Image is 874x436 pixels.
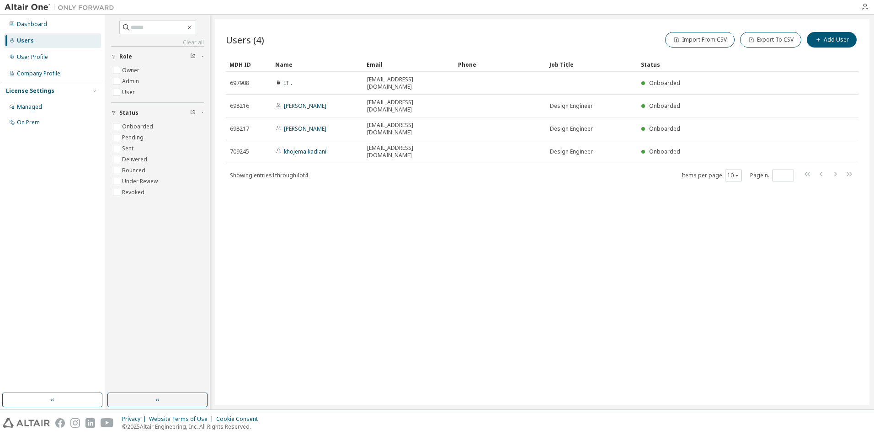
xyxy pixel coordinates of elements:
[216,415,263,423] div: Cookie Consent
[367,76,450,90] span: [EMAIL_ADDRESS][DOMAIN_NAME]
[122,423,263,431] p: © 2025 Altair Engineering, Inc. All Rights Reserved.
[101,418,114,428] img: youtube.svg
[122,154,149,165] label: Delivered
[17,53,48,61] div: User Profile
[665,32,735,48] button: Import From CSV
[122,65,141,76] label: Owner
[641,57,811,72] div: Status
[807,32,857,48] button: Add User
[649,148,680,155] span: Onboarded
[230,80,249,87] span: 697908
[649,79,680,87] span: Onboarded
[119,109,139,117] span: Status
[230,125,249,133] span: 698217
[122,415,149,423] div: Privacy
[122,132,145,143] label: Pending
[275,57,359,72] div: Name
[111,103,204,123] button: Status
[17,70,60,77] div: Company Profile
[682,170,742,181] span: Items per page
[149,415,216,423] div: Website Terms of Use
[17,37,34,44] div: Users
[230,171,308,179] span: Showing entries 1 through 4 of 4
[122,76,141,87] label: Admin
[230,102,249,110] span: 698216
[122,143,135,154] label: Sent
[190,109,196,117] span: Clear filter
[284,79,292,87] a: IT .
[85,418,95,428] img: linkedin.svg
[55,418,65,428] img: facebook.svg
[119,53,132,60] span: Role
[122,121,155,132] label: Onboarded
[122,165,147,176] label: Bounced
[367,122,450,136] span: [EMAIL_ADDRESS][DOMAIN_NAME]
[122,176,160,187] label: Under Review
[17,21,47,28] div: Dashboard
[122,187,146,198] label: Revoked
[226,33,264,46] span: Users (4)
[367,144,450,159] span: [EMAIL_ADDRESS][DOMAIN_NAME]
[190,53,196,60] span: Clear filter
[550,125,593,133] span: Design Engineer
[111,39,204,46] a: Clear all
[549,57,634,72] div: Job Title
[70,418,80,428] img: instagram.svg
[111,47,204,67] button: Role
[649,102,680,110] span: Onboarded
[550,148,593,155] span: Design Engineer
[550,102,593,110] span: Design Engineer
[284,148,326,155] a: khojema kadiani
[367,57,451,72] div: Email
[6,87,54,95] div: License Settings
[740,32,801,48] button: Export To CSV
[229,57,268,72] div: MDH ID
[5,3,119,12] img: Altair One
[367,99,450,113] span: [EMAIL_ADDRESS][DOMAIN_NAME]
[17,119,40,126] div: On Prem
[3,418,50,428] img: altair_logo.svg
[122,87,137,98] label: User
[284,125,326,133] a: [PERSON_NAME]
[750,170,794,181] span: Page n.
[284,102,326,110] a: [PERSON_NAME]
[727,172,740,179] button: 10
[458,57,542,72] div: Phone
[649,125,680,133] span: Onboarded
[17,103,42,111] div: Managed
[230,148,249,155] span: 709245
